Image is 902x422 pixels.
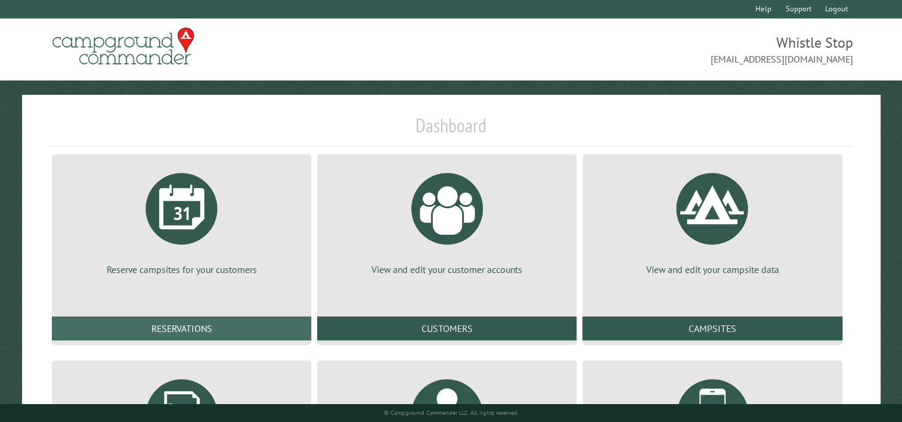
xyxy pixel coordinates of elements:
[317,316,576,340] a: Customers
[49,114,853,147] h1: Dashboard
[52,316,311,340] a: Reservations
[331,263,562,276] p: View and edit your customer accounts
[331,164,562,276] a: View and edit your customer accounts
[66,164,297,276] a: Reserve campsites for your customers
[582,316,842,340] a: Campsites
[66,263,297,276] p: Reserve campsites for your customers
[597,263,827,276] p: View and edit your campsite data
[597,164,827,276] a: View and edit your campsite data
[49,23,198,70] img: Campground Commander
[384,409,519,417] small: © Campground Commander LLC. All rights reserved.
[451,33,854,66] span: Whistle Stop [EMAIL_ADDRESS][DOMAIN_NAME]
